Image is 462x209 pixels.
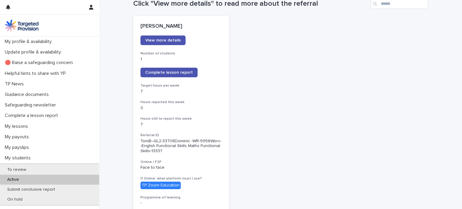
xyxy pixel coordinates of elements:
[140,51,222,56] h3: Number of students
[145,70,193,75] span: Complete lesson report
[140,176,222,181] h3: If Online, what platform must I use?
[140,160,222,164] h3: Online / F2F
[140,122,222,127] p: 7
[5,20,38,32] img: M5nRWzHhSzIhMunXDL62
[2,81,29,87] p: TP News
[2,134,34,140] p: My payouts
[2,113,63,118] p: Complete a lesson report
[140,57,222,62] p: 1
[140,182,181,189] div: TP Zoom Education
[140,195,222,200] h3: Programme of learning
[2,187,60,192] p: Submit conclusive report
[140,106,222,111] p: 0
[2,167,31,172] p: To review
[140,23,222,30] p: [PERSON_NAME]
[140,201,222,206] p: -
[2,145,34,150] p: My payslips
[140,165,222,170] p: Face to face
[2,39,57,45] p: My profile & availability
[140,139,222,154] p: TomB--GL2-33708Dominic -WR-9956Worc--English Functional Skills Maths Functional Skills-13337
[2,92,54,97] p: Guidance documents
[140,35,186,45] a: View more details
[140,116,222,121] h3: Hours still to report this week
[140,68,198,77] a: Complete lesson report
[2,124,33,129] p: My lessons
[2,49,66,55] p: Update profile & availability
[140,100,222,105] h3: Hours reported this week
[145,38,181,42] span: View more details
[2,102,61,108] p: Safeguarding newsletter
[2,71,71,76] p: Helpful hints to share with YP
[2,197,27,202] p: On hold
[2,60,78,66] p: 🔴 Raise a safeguarding concern
[140,133,222,138] h3: Referral ID
[140,89,222,94] p: 7
[2,177,24,182] p: Active
[140,83,222,88] h3: Target hours per week
[2,155,35,161] p: My students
